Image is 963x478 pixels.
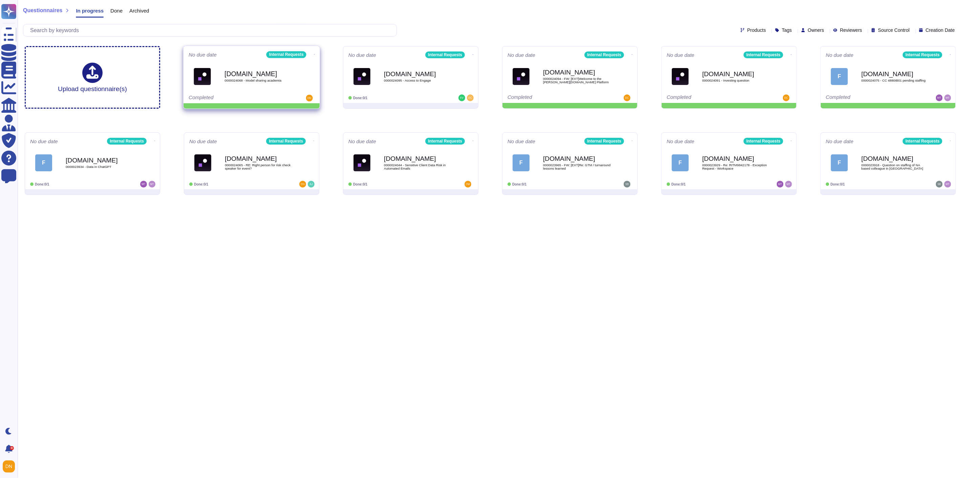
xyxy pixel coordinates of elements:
b: [DOMAIN_NAME] [861,155,929,162]
span: Done: 0/1 [512,182,527,186]
img: user [624,94,630,101]
span: Reviewers [840,28,862,32]
span: 0000023934 - Data in ChatGPT [66,165,133,169]
span: In progress [76,8,104,13]
span: Done: 0/1 [194,182,208,186]
b: [DOMAIN_NAME] [384,155,452,162]
div: F [513,154,530,171]
img: user [299,181,306,188]
img: user [785,181,792,188]
span: Creation Date [926,28,955,32]
span: Done: 0/1 [671,182,686,186]
span: Archived [129,8,149,13]
img: user [936,181,943,188]
div: Completed [667,94,750,101]
span: No due date [348,139,376,144]
input: Search by keywords [27,24,397,36]
div: Internal Requests [425,138,465,145]
div: Internal Requests [903,51,942,58]
span: Done [110,8,123,13]
span: No due date [189,52,217,57]
b: [DOMAIN_NAME] [66,157,133,164]
img: Logo [194,154,211,171]
div: Internal Requests [584,51,624,58]
span: Questionnaires [23,8,62,13]
div: F [35,154,52,171]
span: No due date [348,52,376,58]
span: Done: 0/1 [831,182,845,186]
div: Completed [508,94,591,101]
span: Tags [782,28,792,32]
b: [DOMAIN_NAME] [861,71,929,77]
span: 0000024065 - RE: Right person for risk check speaker for event? [225,164,293,170]
img: Logo [513,68,530,85]
b: [DOMAIN_NAME] [702,71,770,77]
b: [DOMAIN_NAME] [225,155,293,162]
span: Owners [808,28,824,32]
div: Internal Requests [266,138,306,145]
span: Done: 0/1 [353,182,367,186]
b: [DOMAIN_NAME] [702,155,770,162]
span: No due date [826,52,854,58]
div: Internal Requests [107,138,147,145]
div: Upload questionnaire(s) [58,63,127,92]
img: user [777,181,784,188]
img: Logo [354,68,370,85]
div: Completed [189,95,273,102]
span: Done: 0/1 [35,182,49,186]
img: user [308,181,315,188]
img: user [458,94,465,101]
div: Internal Requests [425,51,465,58]
img: user [465,181,471,188]
b: [DOMAIN_NAME] [543,69,611,75]
div: F [831,68,848,85]
img: user [944,181,951,188]
span: No due date [508,52,535,58]
span: 0000024068 - Model sharing academia [224,79,293,82]
div: Internal Requests [266,51,306,58]
img: user [624,181,630,188]
span: 0000023929 - Re: RITM9842178 - Exception Request - Workspace [702,164,770,170]
img: user [783,94,790,101]
img: user [944,94,951,101]
span: No due date [667,52,694,58]
span: 0000024091 - Investing question [702,79,770,82]
img: user [936,94,943,101]
b: [DOMAIN_NAME] [224,70,293,77]
div: F [672,154,689,171]
span: 0000024095 - Access to Engage [384,79,452,82]
span: 0000024044 - Sensitive Client Data Risk in Automated Emails [384,164,452,170]
div: F [831,154,848,171]
img: Logo [672,68,689,85]
img: user [467,94,474,101]
span: Products [747,28,766,32]
span: No due date [30,139,58,144]
span: 0000024075 - CC 4880IB01 pending staffing [861,79,929,82]
img: user [3,460,15,473]
div: Internal Requests [744,51,783,58]
img: user [140,181,147,188]
span: Source Control [878,28,909,32]
div: Internal Requests [744,138,783,145]
span: No due date [826,139,854,144]
div: Internal Requests [903,138,942,145]
img: Logo [194,68,211,85]
img: user [149,181,155,188]
span: No due date [667,139,694,144]
div: Internal Requests [584,138,624,145]
button: user [1,459,20,474]
b: [DOMAIN_NAME] [543,155,611,162]
div: Completed [826,94,909,101]
span: No due date [508,139,535,144]
img: Logo [354,154,370,171]
b: [DOMAIN_NAME] [384,71,452,77]
span: 0000023918 - Question on staffing of NA based colleague in [GEOGRAPHIC_DATA] [861,164,929,170]
span: 0000024094 - FW: [EXT]Welcome to the [PERSON_NAME][DOMAIN_NAME] Platform [543,77,611,84]
div: 9+ [10,446,14,450]
span: 0000023965 - FW: [EXT]Re: GTM / turnaround lessons learned [543,164,611,170]
span: No due date [189,139,217,144]
span: Done: 0/1 [353,96,367,100]
img: user [306,95,313,102]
